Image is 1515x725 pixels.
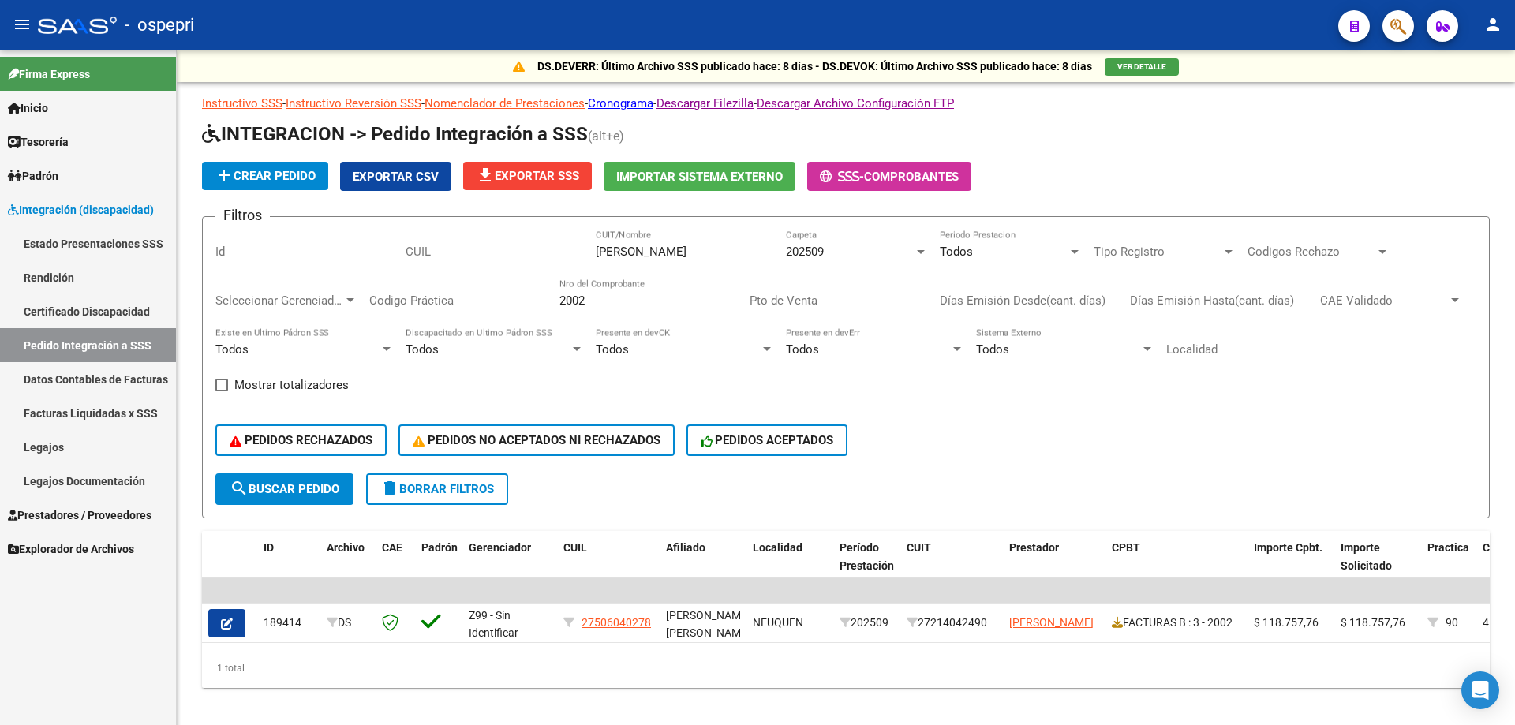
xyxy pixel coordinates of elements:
button: -Comprobantes [807,162,971,191]
span: Prestadores / Proveedores [8,506,151,524]
span: CUIT [907,541,931,554]
span: CAE [382,541,402,554]
span: PEDIDOS NO ACEPTADOS NI RECHAZADOS [413,433,660,447]
span: Mostrar totalizadores [234,376,349,394]
span: - ospepri [125,8,194,43]
span: NEUQUEN [753,616,803,629]
button: Buscar Pedido [215,473,353,505]
span: Importe Solicitado [1341,541,1392,572]
h3: Filtros [215,204,270,226]
span: Todos [940,245,973,259]
button: PEDIDOS ACEPTADOS [686,424,848,456]
span: Todos [976,342,1009,357]
datatable-header-cell: Padrón [415,531,462,600]
button: Borrar Filtros [366,473,508,505]
span: CAE Validado [1320,293,1448,308]
div: FACTURAS B : 3 - 2002 [1112,614,1241,632]
datatable-header-cell: Gerenciador [462,531,557,600]
datatable-header-cell: Practica [1421,531,1476,600]
span: Borrar Filtros [380,482,494,496]
button: Importar Sistema Externo [604,162,795,191]
datatable-header-cell: CUIT [900,531,1003,600]
span: Localidad [753,541,802,554]
span: Explorador de Archivos [8,540,134,558]
span: Período Prestación [840,541,894,572]
span: Practica [1427,541,1469,554]
span: ID [264,541,274,554]
span: Importe Cpbt. [1254,541,1322,554]
button: Exportar SSS [463,162,592,190]
span: Todos [786,342,819,357]
span: Padrón [8,167,58,185]
span: Comprobantes [864,170,959,184]
datatable-header-cell: Período Prestación [833,531,900,600]
div: 1 total [202,648,1490,688]
mat-icon: menu [13,15,32,34]
span: Tesorería [8,133,69,151]
span: $ 118.757,76 [1341,616,1405,629]
span: Gerenciador [469,541,531,554]
span: (alt+e) [588,129,624,144]
span: Padrón [421,541,458,554]
span: Exportar SSS [476,169,579,183]
datatable-header-cell: Localidad [746,531,833,600]
span: Integración (discapacidad) [8,201,154,219]
datatable-header-cell: Importe Cpbt. [1248,531,1334,600]
span: Todos [406,342,439,357]
span: Todos [596,342,629,357]
span: - [820,170,864,184]
span: Todos [215,342,249,357]
datatable-header-cell: Importe Solicitado [1334,531,1421,600]
div: Open Intercom Messenger [1461,671,1499,709]
p: DS.DEVERR: Último Archivo SSS publicado hace: 8 días - DS.DEVOK: Último Archivo SSS publicado hac... [537,58,1092,75]
span: Importar Sistema Externo [616,170,783,184]
span: Buscar Pedido [230,482,339,496]
span: VER DETALLE [1117,62,1166,71]
span: Inicio [8,99,48,117]
div: 202509 [840,614,894,632]
div: 189414 [264,614,314,632]
a: Descargar Filezilla [656,96,754,110]
span: $ 118.757,76 [1254,616,1319,629]
span: PEDIDOS ACEPTADOS [701,433,834,447]
button: PEDIDOS NO ACEPTADOS NI RECHAZADOS [398,424,675,456]
button: PEDIDOS RECHAZADOS [215,424,387,456]
a: Descargar Archivo Configuración FTP [757,96,954,110]
button: VER DETALLE [1105,58,1179,76]
span: Seleccionar Gerenciador [215,293,343,308]
a: Nomenclador de Prestaciones [425,96,585,110]
datatable-header-cell: Prestador [1003,531,1105,600]
span: [PERSON_NAME] [1009,616,1094,629]
span: 27506040278 [582,616,651,629]
span: 202509 [786,245,824,259]
button: Crear Pedido [202,162,328,190]
a: Instructivo SSS [202,96,282,110]
mat-icon: delete [380,479,399,498]
datatable-header-cell: Afiliado [660,531,746,600]
span: CPBT [1112,541,1140,554]
mat-icon: add [215,166,234,185]
mat-icon: person [1483,15,1502,34]
mat-icon: search [230,479,249,498]
span: Exportar CSV [353,170,439,184]
span: 90 [1446,616,1458,629]
datatable-header-cell: ID [257,531,320,600]
a: Instructivo Reversión SSS [286,96,421,110]
span: PEDIDOS RECHAZADOS [230,433,372,447]
mat-icon: file_download [476,166,495,185]
span: 4 [1483,616,1489,629]
span: Z99 - Sin Identificar [469,609,518,640]
div: 27214042490 [907,614,997,632]
span: [PERSON_NAME] [PERSON_NAME], - [666,609,753,658]
span: Archivo [327,541,365,554]
datatable-header-cell: Archivo [320,531,376,600]
span: Prestador [1009,541,1059,554]
span: CUIL [563,541,587,554]
span: INTEGRACION -> Pedido Integración a SSS [202,123,588,145]
a: Cronograma [588,96,653,110]
p: - - - - - [202,95,1490,112]
span: Codigos Rechazo [1248,245,1375,259]
span: Afiliado [666,541,705,554]
button: Exportar CSV [340,162,451,191]
span: Tipo Registro [1094,245,1221,259]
